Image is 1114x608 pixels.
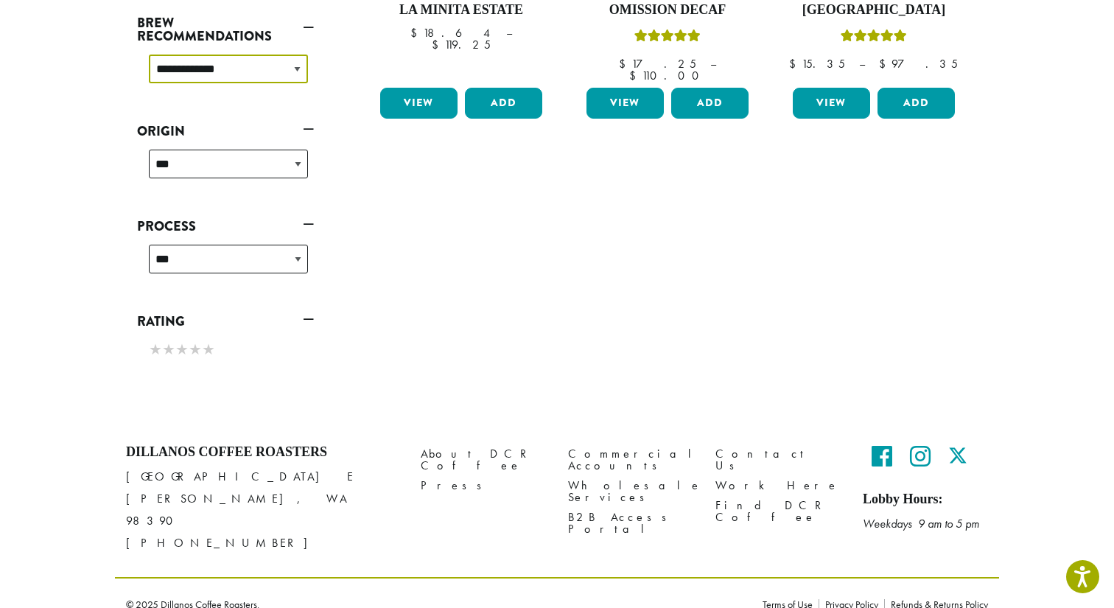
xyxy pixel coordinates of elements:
[175,339,189,360] span: ★
[137,10,314,49] a: Brew Recommendations
[410,25,423,41] span: $
[465,88,542,119] button: Add
[629,68,706,83] bdi: 110.00
[137,119,314,144] a: Origin
[568,508,693,539] a: B2B Access Portal
[376,2,546,18] h4: La Minita Estate
[879,56,891,71] span: $
[137,49,314,101] div: Brew Recommendations
[126,466,399,554] p: [GEOGRAPHIC_DATA] E [PERSON_NAME], WA 98390 [PHONE_NUMBER]
[586,88,664,119] a: View
[789,2,959,18] h4: [GEOGRAPHIC_DATA]
[671,88,749,119] button: Add
[715,496,841,528] a: Find DCR Coffee
[189,339,202,360] span: ★
[410,25,492,41] bdi: 18.64
[710,56,716,71] span: –
[137,214,314,239] a: Process
[877,88,955,119] button: Add
[863,516,979,531] em: Weekdays 9 am to 5 pm
[583,2,752,18] h4: Omission Decaf
[568,476,693,508] a: Wholesale Services
[421,444,546,476] a: About DCR Coffee
[789,56,845,71] bdi: 15.35
[137,144,314,196] div: Origin
[841,27,907,49] div: Rated 5.00 out of 5
[202,339,215,360] span: ★
[715,476,841,496] a: Work Here
[793,88,870,119] a: View
[568,444,693,476] a: Commercial Accounts
[619,56,631,71] span: $
[421,476,546,496] a: Press
[126,444,399,461] h4: Dillanos Coffee Roasters
[634,27,701,49] div: Rated 4.33 out of 5
[859,56,865,71] span: –
[789,56,802,71] span: $
[715,444,841,476] a: Contact Us
[432,37,491,52] bdi: 119.25
[137,309,314,334] a: Rating
[137,239,314,291] div: Process
[149,339,162,360] span: ★
[162,339,175,360] span: ★
[879,56,958,71] bdi: 97.35
[629,68,642,83] span: $
[506,25,512,41] span: –
[863,492,988,508] h5: Lobby Hours:
[137,334,314,368] div: Rating
[619,56,696,71] bdi: 17.25
[380,88,458,119] a: View
[432,37,444,52] span: $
